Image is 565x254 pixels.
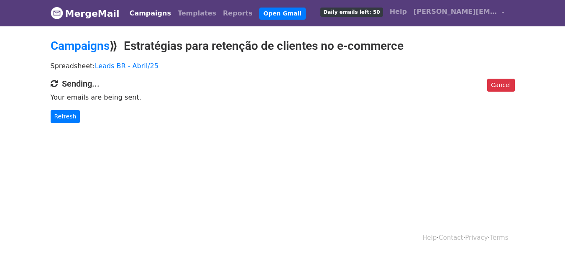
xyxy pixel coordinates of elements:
[317,3,386,20] a: Daily emails left: 50
[465,234,488,241] a: Privacy
[51,39,515,53] h2: ⟫ Estratégias para retenção de clientes no e-commerce
[51,93,515,102] p: Your emails are being sent.
[220,5,256,22] a: Reports
[51,79,515,89] h4: Sending...
[51,5,120,22] a: MergeMail
[259,8,306,20] a: Open Gmail
[386,3,410,20] a: Help
[410,3,508,23] a: [PERSON_NAME][EMAIL_ADDRESS][DOMAIN_NAME]
[95,62,159,70] a: Leads BR - Abril/25
[320,8,383,17] span: Daily emails left: 50
[422,234,437,241] a: Help
[51,62,515,70] p: Spreadsheet:
[126,5,174,22] a: Campaigns
[51,110,80,123] a: Refresh
[174,5,220,22] a: Templates
[414,7,497,17] span: [PERSON_NAME][EMAIL_ADDRESS][DOMAIN_NAME]
[51,7,63,19] img: MergeMail logo
[490,234,508,241] a: Terms
[487,79,514,92] a: Cancel
[51,39,110,53] a: Campaigns
[439,234,463,241] a: Contact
